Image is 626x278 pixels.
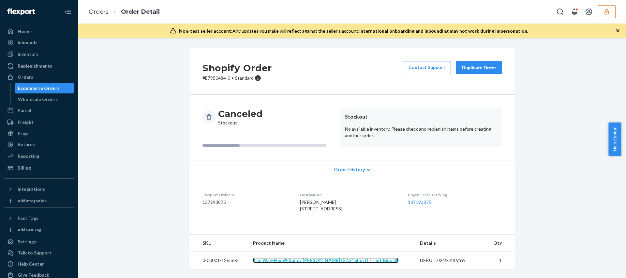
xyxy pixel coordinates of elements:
div: Settings [18,238,36,245]
span: Standard [235,75,254,81]
div: Replenishments [18,63,52,69]
div: Integrations [18,186,45,192]
span: Non-test seller account: [179,28,232,34]
div: Inventory [18,51,38,57]
div: Talk to Support [18,250,52,256]
div: Returns [18,141,35,148]
div: Fast Tags [18,215,38,221]
div: Prep [18,130,28,137]
a: Ecommerce Orders [15,83,75,93]
a: Inbounds [4,37,74,48]
th: Qty [486,235,515,252]
div: Stockout [218,108,262,126]
th: Product Name [248,235,415,252]
a: 137193875 [408,199,431,205]
span: • [231,75,234,81]
div: Any updates you make will reflect against the seller's account. [179,28,528,34]
span: [PERSON_NAME] [STREET_ADDRESS] [300,199,342,211]
div: Add Fast Tag [18,227,41,233]
th: Details [415,235,486,252]
dt: Destination [300,192,397,198]
div: Orders [18,74,33,80]
span: Order History [334,166,365,173]
ol: breadcrumbs [83,2,165,22]
a: Parcel [4,105,74,116]
button: Talk to Support [4,248,74,258]
button: Open notifications [568,5,581,18]
div: Duplicate Order [462,64,496,71]
a: Contact Support [403,61,451,74]
a: Help Center [4,259,74,269]
a: The Way-High® Sailor [PERSON_NAME] (27.5" Short) - Tint Blue 30 [253,257,398,263]
span: Support [14,5,37,10]
a: Settings [4,237,74,247]
a: Replenishments [4,61,74,71]
span: International onboarding and inbounding may not work during impersonation. [359,28,528,34]
button: Fast Tags [4,213,74,223]
td: 1 [486,252,515,269]
dd: 137193875 [202,199,290,205]
div: Home [18,28,31,35]
td: 0-00001-12656-3 [189,252,248,269]
button: Duplicate Order [456,61,502,74]
a: Returns [4,139,74,150]
div: Wholesale Orders [18,96,58,103]
a: Prep [4,128,74,139]
a: Add Fast Tag [4,226,74,234]
a: Add Integration [4,197,74,205]
button: Close Navigation [61,5,74,18]
a: Wholesale Orders [15,94,75,105]
div: Add Integration [18,198,47,204]
a: Inventory [4,49,74,59]
header: Stockout [345,113,497,121]
a: Home [4,26,74,37]
a: Reporting [4,151,74,161]
dt: Buyer Order Tracking [408,192,502,198]
button: Open account menu [582,5,595,18]
div: Help Center [18,261,44,267]
button: Help Center [608,123,621,156]
a: Orders [89,8,109,15]
div: Ecommerce Orders [18,85,60,91]
div: DSKU: DJ2MF78LVY6 [420,257,481,264]
th: SKU [189,235,248,252]
div: Billing [18,165,31,171]
button: Open Search Box [554,5,567,18]
a: Order Detail [121,8,160,15]
p: No available inventory. Please check and replenish items before creating another order. [345,126,497,139]
img: Flexport logo [7,8,35,15]
a: Orders [4,72,74,82]
dt: Flexport Order ID [202,192,290,198]
div: Freight [18,119,34,125]
h3: Canceled [218,108,262,120]
div: Reporting [18,153,39,159]
h2: Shopify Order [202,61,272,75]
a: Freight [4,117,74,127]
div: Parcel [18,107,31,114]
button: Integrations [4,184,74,194]
div: Inbounds [18,39,37,46]
p: # E7950484-0 [202,75,272,81]
a: Billing [4,163,74,173]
